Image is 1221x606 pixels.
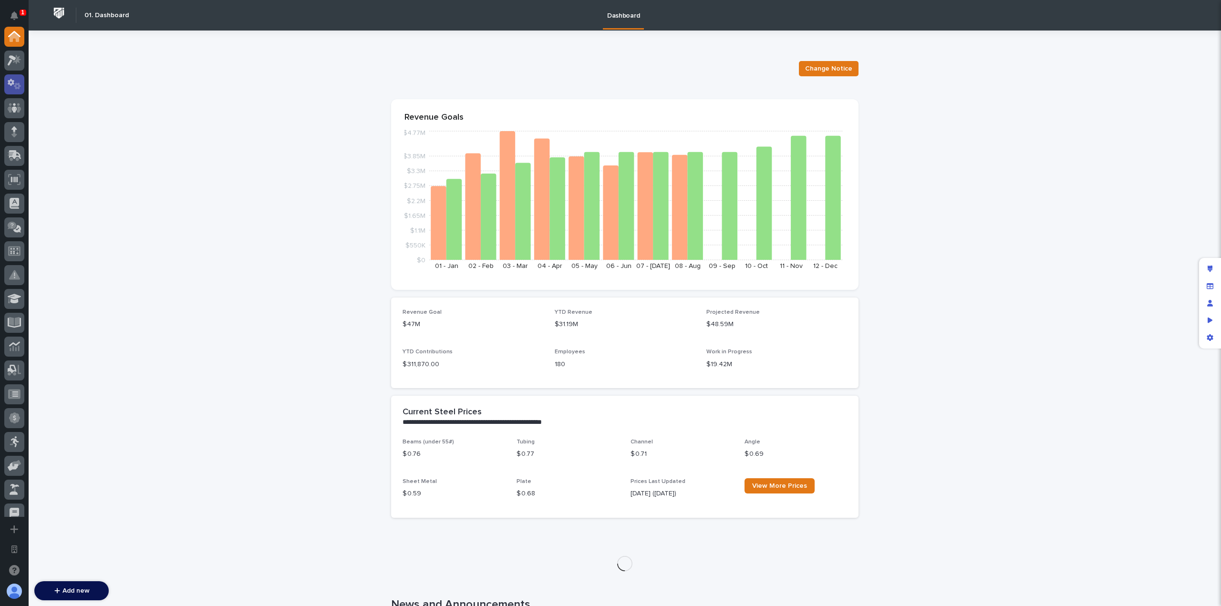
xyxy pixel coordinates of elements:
button: Add a new app... [4,519,24,539]
text: 12 - Dec [813,263,838,269]
span: View More Prices [752,483,807,489]
text: 01 - Jan [435,263,458,269]
tspan: $2.2M [407,197,425,204]
span: Beams (under 55#) [403,439,454,445]
text: 03 - Mar [503,263,528,269]
span: Tubing [517,439,535,445]
button: Notifications [4,6,24,26]
text: 02 - Feb [468,263,494,269]
img: Workspace Logo [50,4,68,22]
p: $47M [403,319,543,329]
span: Prices Last Updated [631,479,685,484]
p: $19.42M [706,359,847,370]
p: $ 311,870.00 [403,359,543,370]
tspan: $0 [417,257,425,264]
tspan: $1.65M [404,212,425,219]
p: $ 0.68 [517,489,619,499]
button: users-avatar [4,581,24,601]
tspan: $3.85M [403,153,425,160]
p: [DATE] ([DATE]) [631,489,733,499]
div: Manage users [1201,295,1219,312]
div: Edit layout [1201,260,1219,277]
span: Angle [745,439,760,445]
text: 04 - Apr [538,263,562,269]
span: Change Notice [805,64,852,73]
button: Add new [34,581,109,600]
p: $ 0.77 [517,449,619,459]
p: Revenue Goals [404,113,845,123]
text: 06 - Jun [606,263,631,269]
p: $ 0.59 [403,489,505,499]
span: Employees [555,349,585,355]
tspan: $4.77M [403,130,425,136]
span: Channel [631,439,653,445]
span: YTD Contributions [403,349,453,355]
text: 09 - Sep [709,263,735,269]
text: 10 - Oct [745,263,768,269]
p: $ 0.71 [631,449,733,459]
span: Plate [517,479,531,484]
text: 07 - [DATE] [636,263,670,269]
div: Manage fields and data [1201,277,1219,295]
tspan: $550K [405,242,425,248]
p: 180 [555,359,695,370]
tspan: $2.75M [404,183,425,189]
a: View More Prices [745,478,815,493]
tspan: $3.3M [407,168,425,175]
p: $ 0.69 [745,449,847,459]
text: 05 - May [571,263,598,269]
text: 08 - Aug [675,263,701,269]
p: 1 [21,9,24,16]
h2: 01. Dashboard [84,11,129,20]
div: Notifications1 [12,11,24,27]
button: Change Notice [799,61,859,76]
p: $48.59M [706,319,847,329]
span: Revenue Goal [403,309,442,315]
span: YTD Revenue [555,309,592,315]
span: Projected Revenue [706,309,760,315]
p: $31.19M [555,319,695,329]
div: App settings [1201,329,1219,346]
button: Open support chat [4,560,24,580]
text: 11 - Nov [780,263,803,269]
p: $ 0.76 [403,449,505,459]
span: Sheet Metal [403,479,437,484]
tspan: $1.1M [410,227,425,234]
div: Preview as [1201,312,1219,329]
button: Open workspace settings [4,539,24,559]
span: Work in Progress [706,349,752,355]
h2: Current Steel Prices [403,407,482,418]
